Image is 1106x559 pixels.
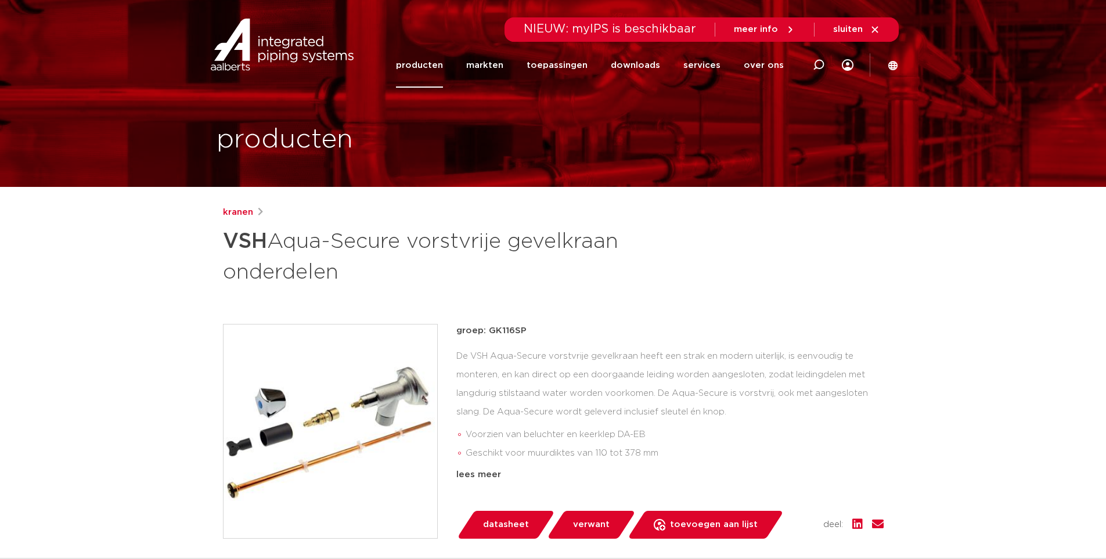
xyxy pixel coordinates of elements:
[823,518,843,532] span: deel:
[223,224,659,287] h1: Aqua-Secure vorstvrije gevelkraan onderdelen
[573,515,610,534] span: verwant
[734,24,795,35] a: meer info
[456,324,884,338] p: groep: GK116SP
[223,231,267,252] strong: VSH
[456,468,884,482] div: lees meer
[524,23,696,35] span: NIEUW: myIPS is beschikbaar
[833,25,863,34] span: sluiten
[456,347,884,463] div: De VSH Aqua-Secure vorstvrije gevelkraan heeft een strak en modern uiterlijk, is eenvoudig te mon...
[483,515,529,534] span: datasheet
[217,121,353,158] h1: producten
[683,43,720,88] a: services
[744,43,784,88] a: over ons
[527,43,588,88] a: toepassingen
[224,324,437,538] img: Product Image for VSH Aqua-Secure vorstvrije gevelkraan onderdelen
[611,43,660,88] a: downloads
[466,425,884,444] li: Voorzien van beluchter en keerklep DA-EB
[466,43,503,88] a: markten
[466,444,884,463] li: Geschikt voor muurdiktes van 110 tot 378 mm
[546,511,636,539] a: verwant
[396,43,784,88] nav: Menu
[396,43,443,88] a: producten
[670,515,758,534] span: toevoegen aan lijst
[734,25,778,34] span: meer info
[456,511,555,539] a: datasheet
[223,205,253,219] a: kranen
[833,24,880,35] a: sluiten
